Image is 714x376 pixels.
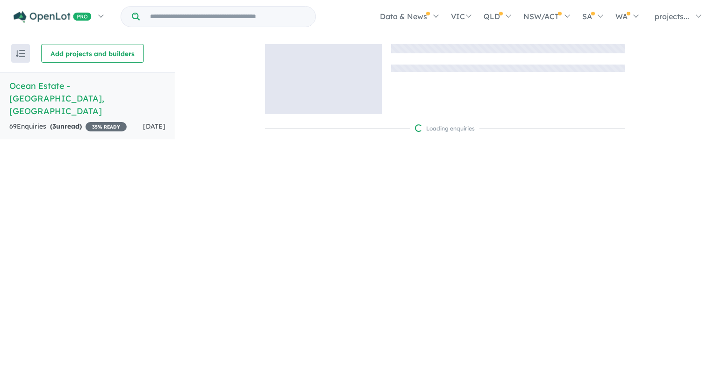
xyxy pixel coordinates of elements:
span: 35 % READY [86,122,127,131]
span: 3 [52,122,56,130]
input: Try estate name, suburb, builder or developer [142,7,314,27]
strong: ( unread) [50,122,82,130]
span: [DATE] [143,122,165,130]
img: sort.svg [16,50,25,57]
span: projects... [655,12,689,21]
div: 69 Enquir ies [9,121,127,132]
h5: Ocean Estate - [GEOGRAPHIC_DATA] , [GEOGRAPHIC_DATA] [9,80,165,117]
img: Openlot PRO Logo White [14,11,92,23]
div: Loading enquiries [415,124,475,133]
button: Add projects and builders [41,44,144,63]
